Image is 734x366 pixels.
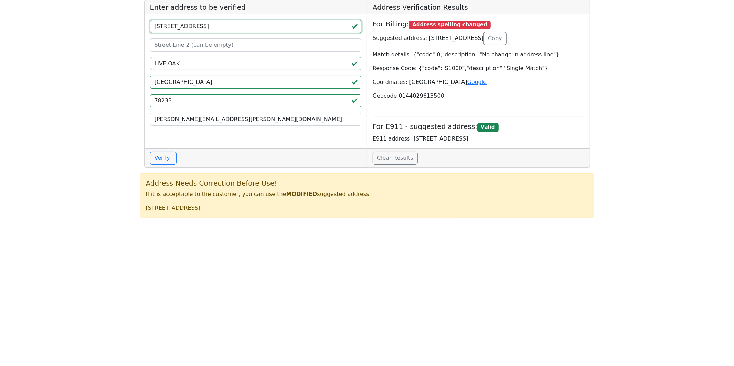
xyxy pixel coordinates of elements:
a: Clear Results [373,152,418,165]
h5: Address Verification Results [367,0,590,14]
p: E911 address: [STREET_ADDRESS]; [373,135,584,143]
span: Address spelling changed [409,21,491,30]
input: Your Email [150,113,362,126]
h5: For E911 - suggested address: [373,122,584,132]
p: Response Code: {"code":"S1000","description":"Single Match"} [373,64,584,73]
button: Verify! [150,152,177,165]
p: Geocode 0144029613500 [373,92,584,100]
input: Street Line 1 [150,20,362,33]
p: Suggested address: [STREET_ADDRESS] [373,32,584,45]
input: 2-Letter State [150,76,362,89]
input: City [150,57,362,70]
input: ZIP code 5 or 5+4 [150,94,362,107]
p: Match details: {"code":0,"description":"No change in address line"} [373,51,584,59]
button: Copy [483,32,507,45]
b: MODIFIED [286,191,317,197]
p: If it is acceptable to the customer, you can use the suggested address: [146,190,588,198]
a: Google [467,79,487,85]
p: [STREET_ADDRESS] [146,204,588,212]
h5: Address Needs Correction Before Use! [146,179,588,187]
h5: For Billing: [373,20,584,29]
p: Coordinates: [GEOGRAPHIC_DATA] [373,78,584,86]
span: Valid [477,123,498,132]
input: Street Line 2 (can be empty) [150,38,362,52]
h5: Enter address to be verified [145,0,367,14]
